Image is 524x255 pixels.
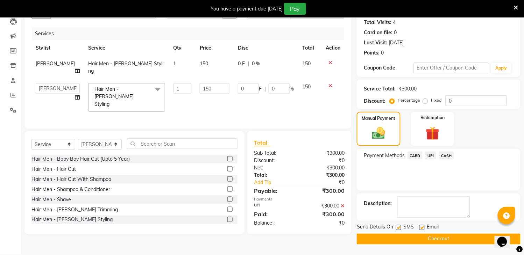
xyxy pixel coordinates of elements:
[249,164,299,172] div: Net:
[381,49,384,57] div: 0
[32,27,350,40] div: Services
[491,63,511,73] button: Apply
[31,216,113,224] div: Hair Men - [PERSON_NAME] Styling
[299,220,350,227] div: ₹0
[238,60,245,67] span: 0 F
[31,155,130,163] div: Hair Men - Baby Boy Hair Cut (Upto 5 Year)
[364,19,391,26] div: Total Visits:
[364,200,392,207] div: Description:
[248,60,249,67] span: |
[364,64,414,72] div: Coupon Code
[298,40,321,56] th: Total
[174,60,176,67] span: 1
[249,187,299,195] div: Payable:
[249,150,299,157] div: Sub Total:
[84,40,169,56] th: Service
[299,187,350,195] div: ₹300.00
[357,224,393,232] span: Send Details On
[299,202,350,210] div: ₹300.00
[408,152,423,160] span: CARD
[211,5,283,13] div: You have a payment due [DATE]
[31,176,111,183] div: Hair Men - Hair Cut With Shampoo
[254,139,270,146] span: Total
[249,220,299,227] div: Balance :
[393,19,396,26] div: 4
[254,196,345,202] div: Payments
[31,206,118,213] div: Hair Men - [PERSON_NAME] Trimming
[31,40,84,56] th: Stylist
[31,196,71,203] div: Hair Men - Shave
[364,29,392,36] div: Card on file:
[36,60,75,67] span: [PERSON_NAME]
[389,39,404,46] div: [DATE]
[299,172,350,179] div: ₹300.00
[249,157,299,164] div: Discount:
[422,125,444,142] img: _gift.svg
[362,115,396,122] label: Manual Payment
[249,202,299,210] div: UPI
[249,210,299,218] div: Paid:
[439,152,454,160] span: CASH
[302,83,311,90] span: 150
[364,152,405,159] span: Payment Methods
[200,60,208,67] span: 150
[302,60,311,67] span: 150
[425,152,436,160] span: UPI
[368,126,389,141] img: _cash.svg
[264,85,266,93] span: |
[394,29,397,36] div: 0
[252,60,260,67] span: 0 %
[109,101,113,107] a: x
[94,86,134,107] span: Hair Men - [PERSON_NAME] Styling
[414,63,489,73] input: Enter Offer / Coupon Code
[31,186,110,193] div: Hair Men - Shampoo & Conditioner
[259,85,262,93] span: F
[234,40,298,56] th: Disc
[299,150,350,157] div: ₹300.00
[196,40,234,56] th: Price
[495,227,517,248] iframe: chat widget
[431,97,441,103] label: Fixed
[249,179,308,186] a: Add Tip
[127,138,238,149] input: Search or Scan
[284,3,306,15] button: Pay
[299,164,350,172] div: ₹300.00
[403,224,414,232] span: SMS
[88,60,164,74] span: Hair Men - [PERSON_NAME] Styling
[169,40,196,56] th: Qty
[364,97,385,105] div: Discount:
[308,179,350,186] div: ₹0
[299,157,350,164] div: ₹0
[398,97,420,103] label: Percentage
[364,85,396,93] div: Service Total:
[420,115,445,121] label: Redemption
[290,85,294,93] span: %
[357,234,521,245] button: Checkout
[398,85,417,93] div: ₹300.00
[249,172,299,179] div: Total:
[299,210,350,218] div: ₹300.00
[321,40,345,56] th: Action
[364,49,380,57] div: Points:
[31,166,76,173] div: Hair Men - Hair Cut
[427,224,439,232] span: Email
[364,39,387,46] div: Last Visit:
